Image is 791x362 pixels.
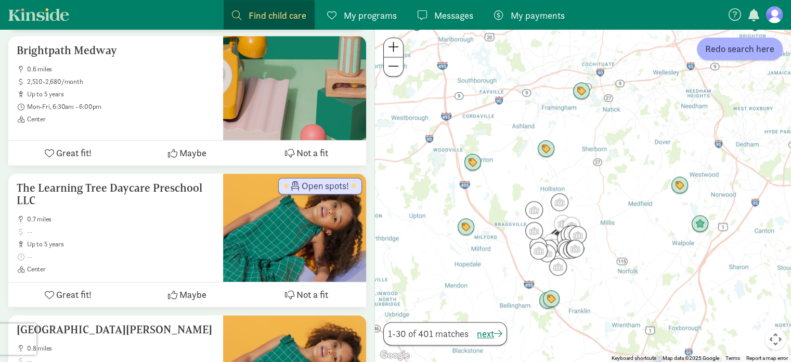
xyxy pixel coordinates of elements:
[56,288,92,302] span: Great fit!
[27,115,215,123] span: Center
[546,239,564,257] div: Click to see details
[663,355,719,361] span: Map data ©2025 Google
[561,226,578,243] div: Click to see details
[477,327,502,341] button: next
[17,323,215,336] h5: [GEOGRAPHIC_DATA][PERSON_NAME]
[8,141,127,165] button: Great fit!
[554,215,572,232] div: Click to see details
[539,292,556,309] div: Click to see details
[569,226,587,244] div: Click to see details
[127,141,247,165] button: Maybe
[56,146,92,160] span: Great fit!
[746,355,788,361] a: Report a map error
[296,146,328,160] span: Not a fit
[538,244,556,262] div: Click to see details
[179,288,206,302] span: Maybe
[563,241,581,258] div: Click to see details
[27,90,215,98] span: up to 5 years
[464,154,482,171] div: Click to see details
[540,240,557,257] div: Click to see details
[388,327,469,341] span: 1-30 of 401 matches
[671,177,689,194] div: Click to see details
[697,38,783,60] button: Redo search here
[8,8,69,21] a: Kinside
[27,265,215,273] span: Center
[542,290,560,308] div: Click to see details
[247,282,366,307] button: Not a fit
[705,42,774,56] span: Redo search here
[525,222,543,240] div: Click to see details
[725,355,740,361] a: Terms (opens in new tab)
[529,237,547,255] div: Click to see details
[378,348,412,362] a: Open this area in Google Maps (opens a new window)
[344,8,397,22] span: My programs
[557,239,575,257] div: Click to see details
[17,44,215,57] h5: Brightpath Medway
[378,348,412,362] img: Google
[27,103,215,111] span: Mon-Fri, 6:30am - 6:00pm
[573,82,590,100] div: Click to see details
[564,225,581,243] div: Click to see details
[27,344,215,353] span: 0.8 miles
[179,146,206,160] span: Maybe
[27,65,215,73] span: 0.6 miles
[563,217,580,234] div: Click to see details
[765,329,786,349] button: Map camera controls
[302,181,349,191] span: Open spots!
[559,241,576,259] div: Click to see details
[551,193,568,211] div: Click to see details
[525,201,543,219] div: Click to see details
[27,78,215,86] span: 2,510-2,680/month
[8,282,127,307] button: Great fit!
[247,141,366,165] button: Not a fit
[612,355,656,362] button: Keyboard shortcuts
[27,240,215,248] span: up to 5 years
[296,288,328,302] span: Not a fit
[549,225,566,243] div: Click to see details
[549,258,567,276] div: Click to see details
[249,8,306,22] span: Find child care
[566,240,584,257] div: Click to see details
[537,140,555,158] div: Click to see details
[127,282,247,307] button: Maybe
[434,8,473,22] span: Messages
[457,218,475,236] div: Click to see details
[17,182,215,207] h5: The Learning Tree Daycare Preschool LLC
[557,229,575,247] div: Click to see details
[530,242,548,259] div: Click to see details
[691,215,709,233] div: Click to see details
[27,215,215,223] span: 0.7 miles
[511,8,565,22] span: My payments
[543,233,561,251] div: Click to see details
